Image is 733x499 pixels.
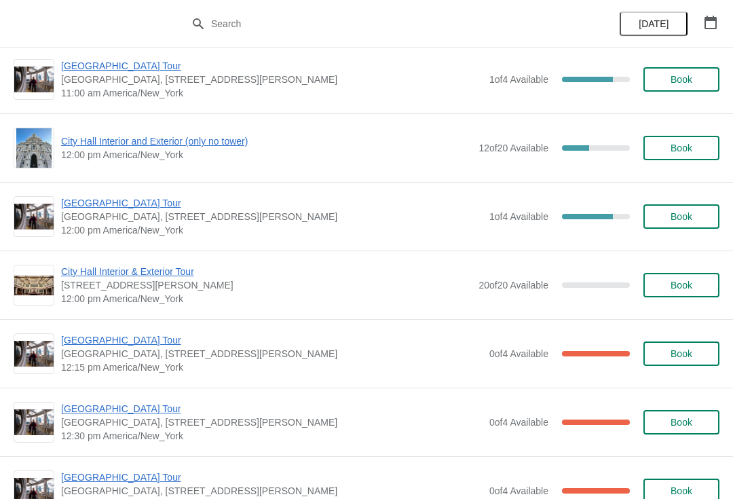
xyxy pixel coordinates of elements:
[14,409,54,436] img: City Hall Tower Tour | City Hall Visitor Center, 1400 John F Kennedy Boulevard Suite 121, Philade...
[61,86,483,100] span: 11:00 am America/New_York
[61,196,483,210] span: [GEOGRAPHIC_DATA] Tour
[671,485,692,496] span: Book
[620,12,688,36] button: [DATE]
[210,12,550,36] input: Search
[489,211,548,222] span: 1 of 4 Available
[671,74,692,85] span: Book
[61,265,472,278] span: City Hall Interior & Exterior Tour
[16,128,52,168] img: City Hall Interior and Exterior (only no tower) | | 12:00 pm America/New_York
[61,415,483,429] span: [GEOGRAPHIC_DATA], [STREET_ADDRESS][PERSON_NAME]
[61,429,483,443] span: 12:30 pm America/New_York
[14,276,54,295] img: City Hall Interior & Exterior Tour | 1400 John F Kennedy Boulevard, Suite 121, Philadelphia, PA, ...
[61,134,472,148] span: City Hall Interior and Exterior (only no tower)
[478,143,548,153] span: 12 of 20 Available
[61,470,483,484] span: [GEOGRAPHIC_DATA] Tour
[61,210,483,223] span: [GEOGRAPHIC_DATA], [STREET_ADDRESS][PERSON_NAME]
[643,341,719,366] button: Book
[489,485,548,496] span: 0 of 4 Available
[671,280,692,291] span: Book
[61,402,483,415] span: [GEOGRAPHIC_DATA] Tour
[671,211,692,222] span: Book
[61,484,483,498] span: [GEOGRAPHIC_DATA], [STREET_ADDRESS][PERSON_NAME]
[489,74,548,85] span: 1 of 4 Available
[671,348,692,359] span: Book
[643,273,719,297] button: Book
[61,333,483,347] span: [GEOGRAPHIC_DATA] Tour
[61,73,483,86] span: [GEOGRAPHIC_DATA], [STREET_ADDRESS][PERSON_NAME]
[61,59,483,73] span: [GEOGRAPHIC_DATA] Tour
[61,148,472,162] span: 12:00 pm America/New_York
[61,361,483,374] span: 12:15 pm America/New_York
[643,410,719,435] button: Book
[478,280,548,291] span: 20 of 20 Available
[671,143,692,153] span: Book
[643,67,719,92] button: Book
[14,341,54,367] img: City Hall Tower Tour | City Hall Visitor Center, 1400 John F Kennedy Boulevard Suite 121, Philade...
[61,223,483,237] span: 12:00 pm America/New_York
[643,204,719,229] button: Book
[643,136,719,160] button: Book
[61,347,483,361] span: [GEOGRAPHIC_DATA], [STREET_ADDRESS][PERSON_NAME]
[61,278,472,292] span: [STREET_ADDRESS][PERSON_NAME]
[489,348,548,359] span: 0 of 4 Available
[61,292,472,306] span: 12:00 pm America/New_York
[489,417,548,428] span: 0 of 4 Available
[671,417,692,428] span: Book
[14,67,54,93] img: City Hall Tower Tour | City Hall Visitor Center, 1400 John F Kennedy Boulevard Suite 121, Philade...
[639,18,669,29] span: [DATE]
[14,204,54,230] img: City Hall Tower Tour | City Hall Visitor Center, 1400 John F Kennedy Boulevard Suite 121, Philade...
